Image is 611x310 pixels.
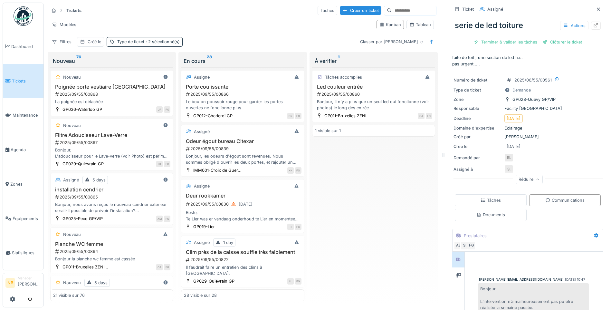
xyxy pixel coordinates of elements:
div: Nouveau [63,231,81,237]
div: Tâches [318,6,337,15]
div: 2025/09/55/00864 [54,248,170,255]
div: 2025/09/55/00866 [185,91,301,97]
div: Assigné [194,129,210,135]
span: Agenda [11,147,41,153]
div: Demandé par [453,155,502,161]
div: S. [460,241,469,250]
div: Numéro de ticket [453,77,502,83]
div: FG [295,224,301,230]
div: [DATE] [507,143,520,150]
div: Le bouton poussoir rouge pour garder les portes ouvertes ne fonctionne plus [184,99,301,111]
div: Classer par [PERSON_NAME] le [357,37,425,46]
div: LL [287,278,294,285]
div: Clôturer le ticket [540,38,585,46]
img: Badge_color-CXgf-gQk.svg [14,6,33,26]
div: CA [418,113,425,119]
h3: installation cendrier [53,187,170,193]
div: JF [156,106,163,113]
div: Facility [GEOGRAPHIC_DATA] [453,105,602,111]
div: Type de ticket [453,87,502,93]
div: Terminer & valider les tâches [471,38,540,46]
h3: Filtre Adoucisseur Lave-Verre [53,132,170,138]
div: GP029-Quiévrain GP [193,278,234,284]
div: GP025-Pecq GP/VIP [62,216,103,222]
div: CA [156,264,163,270]
div: Nouveau [63,74,81,80]
a: Dashboard [3,29,43,64]
div: GP029-Quiévrain GP [62,161,104,167]
h3: Planche WC femme [53,241,170,247]
div: [DATE] [239,201,253,207]
div: FG [295,167,301,174]
div: FG [164,264,170,270]
div: Tableau [409,22,431,28]
div: HT [156,161,163,167]
div: FG [164,106,170,113]
div: 2025/09/55/00822 [185,257,301,263]
div: 5 days [92,177,106,183]
div: 2025/09/55/00865 [54,194,170,200]
li: [PERSON_NAME] [18,276,41,290]
sup: 28 [207,57,212,65]
div: Domaine d'expertise [453,125,502,131]
div: Réduire [516,175,543,184]
div: Assigné à [453,166,502,172]
div: 2025/09/55/00867 [54,140,170,146]
div: Bonjour, L'adoucisseur pour le Lave-verre (voir Photo) est périmé. Pourriez-vous, SVP, procéder à... [53,147,170,159]
div: 5 days [94,280,108,286]
div: IMM001-Croix de Guer... [193,167,242,173]
div: Nouveau [53,57,171,65]
div: 2025/09/55/00868 [54,91,170,97]
span: Dashboard [11,44,41,50]
div: Manager [18,276,41,281]
h3: Deur rookkamer [184,193,301,199]
div: Responsable [453,105,502,111]
div: Assigné [194,74,210,80]
div: Modèles [49,20,79,29]
div: Filtres [49,37,74,46]
sup: 76 [76,57,81,65]
div: Type de ticket [117,39,180,45]
div: Créé le [88,39,101,45]
div: Prestataires [464,233,487,239]
div: 1 day [223,239,233,246]
div: [PERSON_NAME] [453,134,602,140]
div: FG [295,278,301,285]
span: Statistiques [12,250,41,256]
div: [DATE] [507,115,520,121]
div: Communications [545,197,585,203]
div: S. [504,165,513,174]
strong: Tickets [64,7,84,14]
div: FG [295,113,301,119]
span: Zones [10,181,41,187]
div: GP012-Charleroi GP [193,113,233,119]
div: Bonjour la planche wc femme est cassée [53,256,170,262]
a: Zones [3,167,43,201]
div: Assigné [487,6,503,12]
div: 21 visible sur 76 [53,292,85,298]
div: Eclairage [453,125,602,131]
div: Assigné [63,177,79,183]
h3: Led couleur entrée [315,84,432,90]
div: Nouveau [63,280,81,286]
div: 2025/09/55/00839 [185,146,301,152]
div: À vérifier [315,57,433,65]
div: Documents [476,212,505,218]
div: 2025/09/55/00860 [316,91,432,97]
div: Assigné [194,239,210,246]
span: Maintenance [13,112,41,118]
div: Beste, Te Lier was er vandaag onderhoud te Lier en momenteel sluit de rookdeur niet meer van zelf. [184,209,301,222]
a: Équipements [3,201,43,236]
div: GP036-Waterloo GP [62,106,102,112]
div: GP019-Lier [193,224,215,230]
div: FG [467,241,476,250]
div: AB [454,241,463,250]
div: Créer un ticket [340,6,381,15]
span: : 2 sélectionné(s) [144,39,180,44]
div: Tâches [481,197,501,203]
div: En cours [184,57,301,65]
div: GP011-Bruxelles ZENI... [324,113,370,119]
div: 2025/09/55/00830 [185,200,301,208]
a: Agenda [3,132,43,167]
div: La poignée est détachée [53,99,170,105]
